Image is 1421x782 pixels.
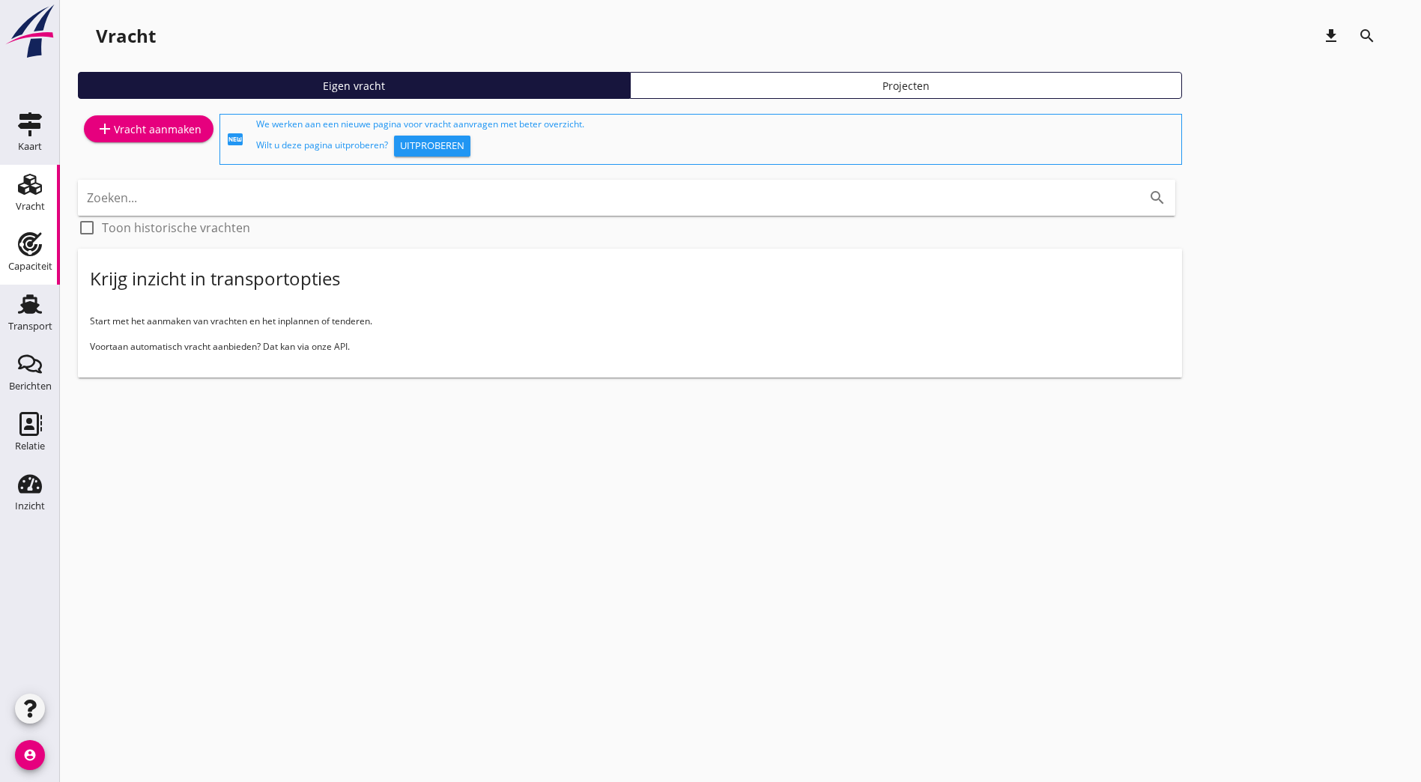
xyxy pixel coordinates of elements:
a: Projecten [630,72,1182,99]
div: Projecten [637,78,1175,94]
a: Eigen vracht [78,72,630,99]
div: Capaciteit [8,261,52,271]
i: search [1148,189,1166,207]
i: account_circle [15,740,45,770]
a: Vracht aanmaken [84,115,213,142]
div: Uitproberen [400,139,464,154]
img: logo-small.a267ee39.svg [3,4,57,59]
div: Kaart [18,142,42,151]
div: Inzicht [15,501,45,511]
div: Krijg inzicht in transportopties [90,267,340,291]
i: fiber_new [226,130,244,148]
div: Vracht [16,201,45,211]
div: Vracht aanmaken [96,120,202,138]
div: Berichten [9,381,52,391]
button: Uitproberen [394,136,470,157]
p: Start met het aanmaken van vrachten en het inplannen of tenderen. [90,315,1170,328]
label: Toon historische vrachten [102,220,250,235]
div: Relatie [15,441,45,451]
div: We werken aan een nieuwe pagina voor vracht aanvragen met beter overzicht. Wilt u deze pagina uit... [256,118,1175,161]
input: Zoeken... [87,186,1124,210]
i: add [96,120,114,138]
div: Transport [8,321,52,331]
i: download [1322,27,1340,45]
i: search [1358,27,1376,45]
div: Vracht [96,24,156,48]
p: Voortaan automatisch vracht aanbieden? Dat kan via onze API. [90,340,1170,354]
div: Eigen vracht [85,78,623,94]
